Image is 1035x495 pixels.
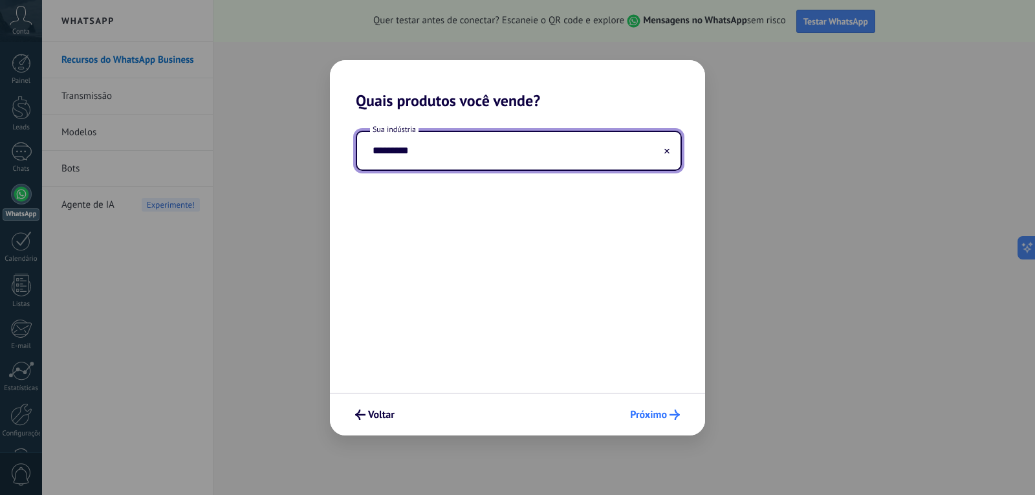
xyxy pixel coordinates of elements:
[368,410,395,419] span: Voltar
[624,404,686,426] button: Próximo
[630,410,667,419] span: Próximo
[330,60,705,110] h2: Quais produtos você vende?
[349,404,400,426] button: Voltar
[370,124,419,135] span: Sua indústria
